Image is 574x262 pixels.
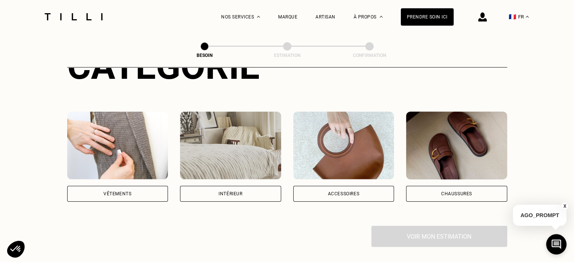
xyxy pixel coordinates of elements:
[219,192,242,196] div: Intérieur
[103,192,131,196] div: Vêtements
[513,205,566,226] p: AGO_PROMPT
[67,112,168,179] img: Vêtements
[561,202,568,210] button: X
[509,13,516,20] span: 🇫🇷
[441,192,472,196] div: Chaussures
[401,8,454,26] a: Prendre soin ici
[332,53,407,58] div: Confirmation
[406,112,507,179] img: Chaussures
[167,53,242,58] div: Besoin
[278,14,297,20] a: Marque
[293,112,394,179] img: Accessoires
[249,53,325,58] div: Estimation
[380,16,383,18] img: Menu déroulant à propos
[315,14,335,20] a: Artisan
[478,12,487,21] img: icône connexion
[42,13,105,20] img: Logo du service de couturière Tilli
[328,192,359,196] div: Accessoires
[526,16,529,18] img: menu déroulant
[180,112,281,179] img: Intérieur
[257,16,260,18] img: Menu déroulant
